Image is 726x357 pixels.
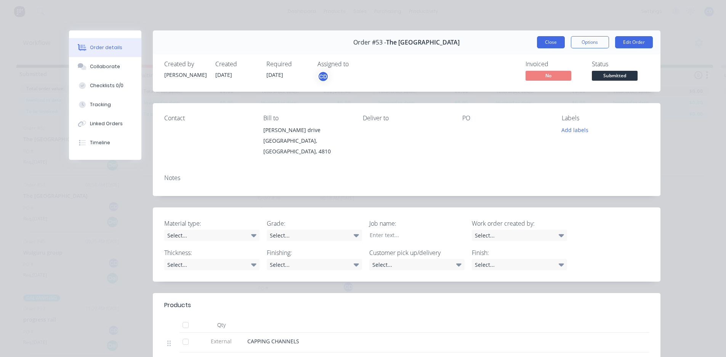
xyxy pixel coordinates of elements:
div: [PERSON_NAME] drive [263,125,351,135]
span: Submitted [592,71,638,80]
button: Collaborate [69,57,141,76]
div: Collaborate [90,63,120,70]
span: [DATE] [266,71,283,78]
div: Select... [267,259,362,270]
div: Select... [369,259,465,270]
label: Customer pick up/delivery [369,248,465,257]
button: Edit Order [615,36,653,48]
button: Linked Orders [69,114,141,133]
button: Add labels [558,125,593,135]
label: Grade: [267,219,362,228]
div: Select... [164,229,260,241]
button: Submitted [592,71,638,82]
span: No [526,71,571,80]
label: Job name: [369,219,465,228]
label: Finishing: [267,248,362,257]
div: Tracking [90,101,111,108]
div: PO [462,115,550,122]
div: Select... [472,229,567,241]
span: Order #53 - [353,39,386,46]
div: Select... [164,259,260,270]
button: Timeline [69,133,141,152]
div: Timeline [90,139,110,146]
button: CD [317,71,329,82]
div: Select... [267,229,362,241]
div: Assigned to [317,61,394,68]
button: Close [537,36,565,48]
span: CAPPING CHANNELS [247,338,299,345]
div: Created [215,61,257,68]
div: Status [592,61,649,68]
div: Order details [90,44,122,51]
div: Linked Orders [90,120,123,127]
div: Labels [562,115,649,122]
label: Thickness: [164,248,260,257]
div: Invoiced [526,61,583,68]
span: The [GEOGRAPHIC_DATA] [386,39,460,46]
div: Required [266,61,308,68]
div: Select... [472,259,567,270]
div: Deliver to [363,115,450,122]
div: Created by [164,61,206,68]
div: [GEOGRAPHIC_DATA], [GEOGRAPHIC_DATA], 4810 [263,135,351,157]
button: Tracking [69,95,141,114]
div: [PERSON_NAME] drive[GEOGRAPHIC_DATA], [GEOGRAPHIC_DATA], 4810 [263,125,351,157]
div: Checklists 0/0 [90,82,123,89]
div: Bill to [263,115,351,122]
div: Products [164,301,191,310]
div: Qty [199,317,244,333]
span: External [202,337,241,345]
span: [DATE] [215,71,232,78]
button: Options [571,36,609,48]
label: Finish: [472,248,567,257]
div: [PERSON_NAME] [164,71,206,79]
label: Material type: [164,219,260,228]
button: Order details [69,38,141,57]
label: Work order created by: [472,219,567,228]
div: Notes [164,174,649,182]
button: Checklists 0/0 [69,76,141,95]
div: Contact [164,115,252,122]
